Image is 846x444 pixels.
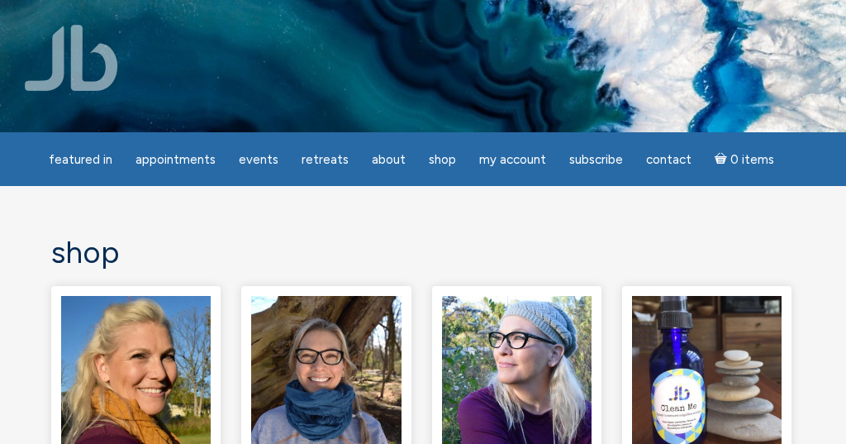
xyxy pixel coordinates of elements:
[559,144,633,176] a: Subscribe
[39,144,122,176] a: featured in
[419,144,466,176] a: Shop
[372,152,406,167] span: About
[469,144,556,176] a: My Account
[636,144,701,176] a: Contact
[302,152,349,167] span: Retreats
[239,152,278,167] span: Events
[51,236,795,270] h1: Shop
[135,152,216,167] span: Appointments
[715,152,730,167] i: Cart
[229,144,288,176] a: Events
[646,152,692,167] span: Contact
[429,152,456,167] span: Shop
[49,152,112,167] span: featured in
[730,154,774,166] span: 0 items
[569,152,623,167] span: Subscribe
[479,152,546,167] span: My Account
[705,142,784,176] a: Cart0 items
[362,144,416,176] a: About
[25,25,118,91] img: Jamie Butler. The Everyday Medium
[126,144,226,176] a: Appointments
[292,144,359,176] a: Retreats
